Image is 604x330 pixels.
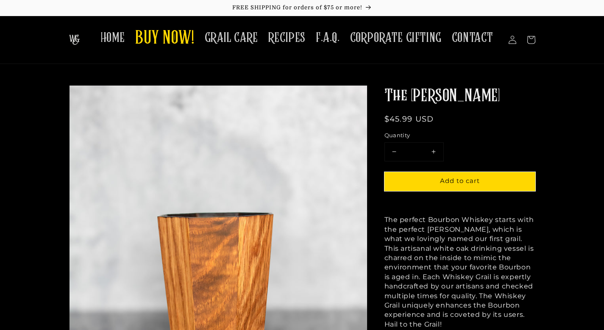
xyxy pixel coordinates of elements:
label: Quantity [384,131,535,140]
a: CONTACT [447,25,498,51]
span: HOME [100,30,125,46]
a: HOME [95,25,130,51]
button: Add to cart [384,172,535,191]
a: CORPORATE GIFTING [345,25,447,51]
span: Add to cart [440,177,480,185]
a: RECIPES [263,25,311,51]
a: BUY NOW! [130,22,200,55]
span: F.A.Q. [316,30,340,46]
h1: The [PERSON_NAME] [384,85,535,107]
span: $45.99 USD [384,114,434,124]
img: The Whiskey Grail [69,35,80,45]
p: FREE SHIPPING for orders of $75 or more! [8,4,596,11]
span: RECIPES [268,30,306,46]
span: CORPORATE GIFTING [350,30,442,46]
a: GRAIL CARE [200,25,263,51]
a: F.A.Q. [311,25,345,51]
span: BUY NOW! [135,27,195,50]
span: CONTACT [452,30,493,46]
p: The perfect Bourbon Whiskey starts with the perfect [PERSON_NAME], which is what we lovingly name... [384,215,535,329]
span: GRAIL CARE [205,30,258,46]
